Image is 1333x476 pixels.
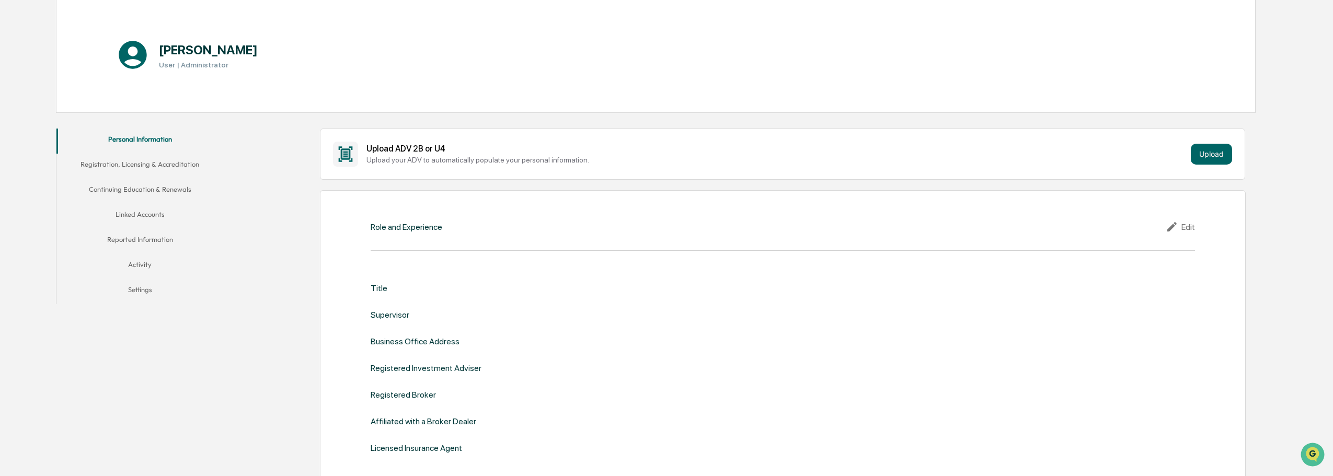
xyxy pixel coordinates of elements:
div: Edit [1166,220,1195,233]
div: Start new chat [36,80,171,90]
span: Preclearance [21,132,67,142]
div: Business Office Address [371,336,459,346]
button: Reported Information [56,229,224,254]
div: secondary tabs example [56,129,224,304]
button: Start new chat [178,83,190,96]
div: Registered Investment Adviser [371,363,481,373]
button: Personal Information [56,129,224,154]
button: Settings [56,279,224,304]
a: 🔎Data Lookup [6,147,70,166]
div: We're available if you need us! [36,90,132,99]
div: 🖐️ [10,133,19,141]
a: Powered byPylon [74,177,127,185]
a: 🖐️Preclearance [6,127,72,146]
div: Supervisor [371,310,409,320]
iframe: Open customer support [1300,442,1328,470]
button: Activity [56,254,224,279]
span: Pylon [104,177,127,185]
div: Registered Broker [371,390,436,400]
div: Licensed Insurance Agent [371,443,462,453]
h1: [PERSON_NAME] [159,42,258,57]
p: How can we help? [10,22,190,39]
button: Upload [1191,144,1232,165]
button: Linked Accounts [56,204,224,229]
div: Title [371,283,387,293]
div: 🔎 [10,153,19,161]
span: Data Lookup [21,152,66,162]
button: Registration, Licensing & Accreditation [56,154,224,179]
div: Upload your ADV to automatically populate your personal information. [366,156,1187,164]
div: Role and Experience [371,222,442,232]
div: Upload ADV 2B or U4 [366,144,1187,154]
span: Attestations [86,132,130,142]
div: Affiliated with a Broker Dealer [371,416,476,426]
img: 1746055101610-c473b297-6a78-478c-a979-82029cc54cd1 [10,80,29,99]
a: 🗄️Attestations [72,127,134,146]
h3: User | Administrator [159,61,258,69]
button: Continuing Education & Renewals [56,179,224,204]
div: 🗄️ [76,133,84,141]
